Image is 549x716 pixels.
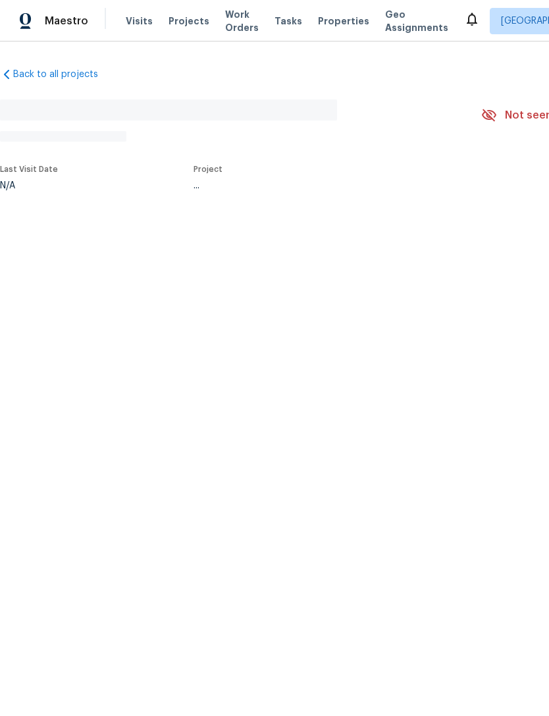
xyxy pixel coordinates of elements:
[45,14,88,28] span: Maestro
[169,14,209,28] span: Projects
[194,181,446,190] div: ...
[194,165,222,173] span: Project
[225,8,259,34] span: Work Orders
[385,8,448,34] span: Geo Assignments
[318,14,369,28] span: Properties
[126,14,153,28] span: Visits
[274,16,302,26] span: Tasks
